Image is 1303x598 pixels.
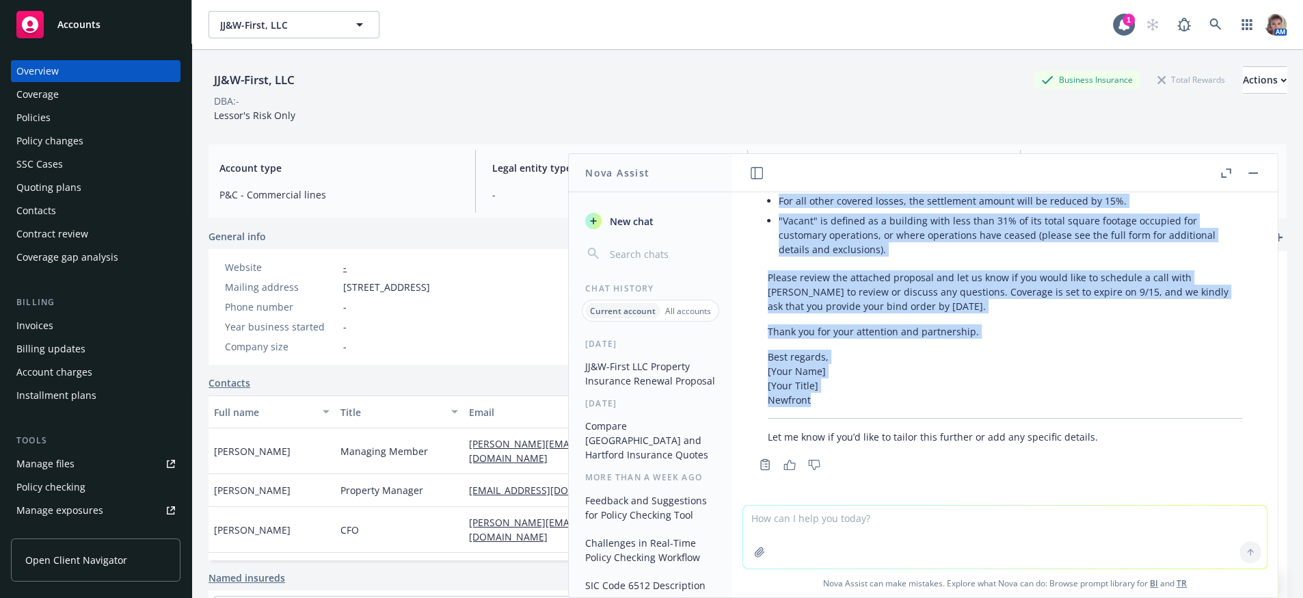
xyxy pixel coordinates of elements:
span: Nova Assist can make mistakes. Explore what Nova can do: Browse prompt library for and [738,569,1272,597]
input: Search chats [607,244,716,263]
a: Policies [11,107,180,129]
div: Overview [16,60,59,82]
div: Coverage [16,83,59,105]
div: Total Rewards [1151,71,1232,88]
div: Policies [16,107,51,129]
button: Thumbs down [803,455,825,474]
button: Title [335,395,464,428]
a: Search [1202,11,1229,38]
div: Actions [1243,67,1287,93]
div: More than a week ago [569,471,732,483]
a: [EMAIL_ADDRESS][DOMAIN_NAME] [469,484,640,497]
a: Policy checking [11,476,180,498]
div: Mailing address [225,280,338,294]
a: Named insureds [209,571,285,585]
span: Property Manager [340,483,423,497]
a: Contacts [11,200,180,222]
a: Manage exposures [11,499,180,521]
a: [PERSON_NAME][EMAIL_ADDRESS][DOMAIN_NAME] [469,516,627,543]
a: Contract review [11,223,180,245]
div: Coverage gap analysis [16,246,118,268]
button: Compare [GEOGRAPHIC_DATA] and Hartford Insurance Quotes [580,415,721,466]
span: - [492,187,731,202]
a: TR [1177,577,1187,589]
button: JJ&W-First, LLC [209,11,379,38]
div: Manage files [16,453,75,475]
button: New chat [580,209,721,233]
div: Year business started [225,320,338,334]
p: Best regards, [Your Name] [Your Title] Newfront [768,350,1242,407]
span: [PERSON_NAME] [214,444,291,458]
div: [DATE] [569,338,732,350]
div: Manage certificates [16,523,106,545]
a: [PERSON_NAME][EMAIL_ADDRESS][DOMAIN_NAME] [469,437,627,465]
span: Legal entity type [492,161,731,175]
a: Start snowing [1139,11,1166,38]
a: Manage certificates [11,523,180,545]
span: [STREET_ADDRESS] [343,280,430,294]
div: Billing updates [16,338,85,360]
span: - [343,339,347,354]
div: Invoices [16,315,53,337]
button: SIC Code 6512 Description [580,574,721,597]
svg: Copy to clipboard [759,458,771,471]
div: Account charges [16,361,92,383]
div: Company size [225,339,338,354]
span: Account type [219,161,459,175]
li: "Vacant" is defined as a building with less than 31% of its total square footage occupied for cus... [779,211,1242,259]
a: BI [1150,577,1158,589]
a: Coverage gap analysis [11,246,180,268]
a: Invoices [11,315,180,337]
div: Contacts [16,200,56,222]
div: Full name [214,405,314,419]
p: All accounts [665,305,711,317]
a: Accounts [11,5,180,44]
li: For all other covered losses, the settlement amount will be reduced by 15%. [779,191,1242,211]
div: Installment plans [16,385,96,406]
div: Manage exposures [16,499,103,521]
div: Tools [11,434,180,447]
span: Accounts [57,19,100,30]
span: Managing Member [340,444,428,458]
a: Billing updates [11,338,180,360]
button: Feedback and Suggestions for Policy Checking Tool [580,489,721,526]
a: Policy changes [11,130,180,152]
a: Installment plans [11,385,180,406]
a: Overview [11,60,180,82]
a: Manage files [11,453,180,475]
button: Actions [1243,66,1287,94]
div: Quoting plans [16,177,81,198]
div: JJ&W-First, LLC [209,71,300,89]
span: [PERSON_NAME] [214,483,291,497]
button: Email [464,395,708,428]
div: Website [225,260,338,274]
p: Let me know if you’d like to tailor this further or add any specific details. [768,430,1242,444]
button: Full name [209,395,335,428]
a: Coverage [11,83,180,105]
p: Thank you for your attention and partnership. [768,324,1242,339]
span: Open Client Navigator [25,553,127,567]
span: Lessor's Risk Only [214,109,295,122]
button: JJ&W-First LLC Property Insurance Renewal Proposal [580,355,721,392]
span: [PERSON_NAME] [214,523,291,537]
button: Challenges in Real-Time Policy Checking Workflow [580,532,721,569]
img: photo [1265,14,1287,36]
a: Contacts [209,376,250,390]
div: DBA: - [214,94,239,108]
div: SSC Cases [16,153,63,175]
div: 1 [1123,14,1135,26]
div: Phone number [225,300,338,314]
div: Policy changes [16,130,83,152]
a: Account charges [11,361,180,383]
div: Billing [11,296,180,309]
div: Chat History [569,283,732,294]
span: - [343,320,347,334]
p: Current account [590,305,656,317]
span: - [343,300,347,314]
span: New chat [607,214,654,229]
a: add [1270,229,1287,246]
a: Report a Bug [1170,11,1198,38]
a: - [343,261,347,274]
p: Please review the attached proposal and let us know if you would like to schedule a call with [PE... [768,270,1242,313]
